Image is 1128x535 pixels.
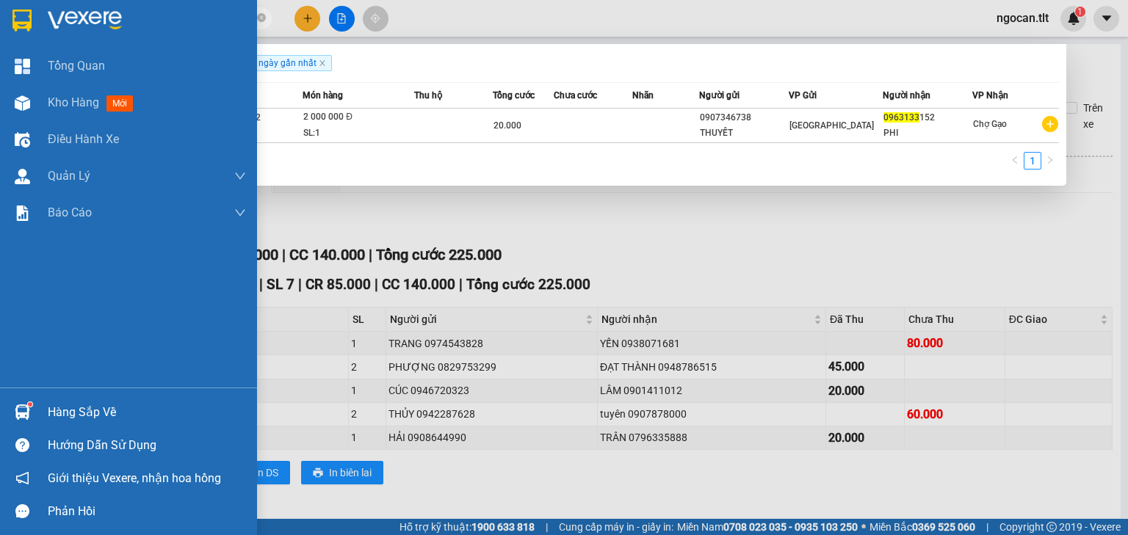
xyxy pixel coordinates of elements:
[28,402,32,407] sup: 1
[15,169,30,184] img: warehouse-icon
[12,10,32,32] img: logo-vxr
[1006,152,1024,170] button: left
[883,90,930,101] span: Người nhận
[789,90,817,101] span: VP Gửi
[1024,153,1041,169] a: 1
[15,95,30,111] img: warehouse-icon
[883,125,972,141] div: PHI
[789,120,874,131] span: [GEOGRAPHIC_DATA]
[319,59,326,67] span: close
[303,125,413,142] div: SL: 1
[234,170,246,182] span: down
[700,125,788,141] div: THUYẾT
[493,90,535,101] span: Tổng cước
[257,13,266,22] span: close-circle
[48,57,105,75] span: Tổng Quan
[257,12,266,26] span: close-circle
[48,401,246,423] div: Hàng sắp về
[15,59,30,74] img: dashboard-icon
[48,469,221,487] span: Giới thiệu Vexere, nhận hoa hồng
[48,434,246,456] div: Hướng dẫn sử dụng
[699,90,740,101] span: Người gửi
[1046,156,1055,164] span: right
[883,110,972,125] div: 152
[973,119,1007,129] span: Chợ Gạo
[229,55,332,71] span: Gửi 3 ngày gần nhất
[1024,152,1041,170] li: 1
[414,90,442,101] span: Thu hộ
[48,501,246,523] div: Phản hồi
[303,90,343,101] span: Món hàng
[883,112,919,123] span: 0963133
[106,95,133,112] span: mới
[1010,156,1019,164] span: left
[632,90,654,101] span: Nhãn
[1041,152,1059,170] button: right
[15,504,29,518] span: message
[234,207,246,219] span: down
[1042,116,1058,132] span: plus-circle
[1006,152,1024,170] li: Previous Page
[48,167,90,185] span: Quản Lý
[15,438,29,452] span: question-circle
[554,90,597,101] span: Chưa cước
[48,203,92,222] span: Báo cáo
[700,110,788,125] div: 0907346738
[48,130,119,148] span: Điều hành xe
[15,132,30,148] img: warehouse-icon
[972,90,1008,101] span: VP Nhận
[15,471,29,485] span: notification
[493,120,521,131] span: 20.000
[303,109,413,125] div: 2 000 000 Đ
[48,95,99,109] span: Kho hàng
[15,404,30,420] img: warehouse-icon
[15,205,30,221] img: solution-icon
[1041,152,1059,170] li: Next Page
